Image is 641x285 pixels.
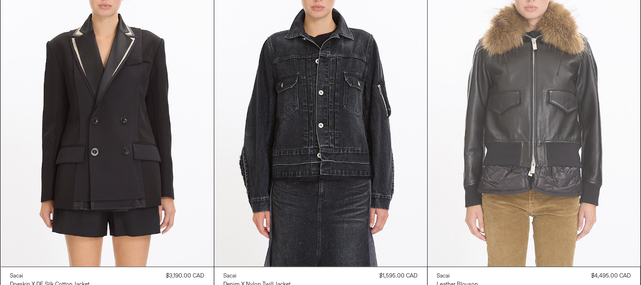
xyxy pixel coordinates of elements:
div: Sacai [224,272,237,280]
a: Sacai [224,272,291,280]
div: $3,190.00 CAD [166,272,204,280]
div: $1,595.00 CAD [380,272,418,280]
div: $4,495.00 CAD [592,272,631,280]
a: Sacai [10,272,90,280]
div: Sacai [10,272,24,280]
a: Sacai [437,272,479,280]
div: Sacai [437,272,450,280]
